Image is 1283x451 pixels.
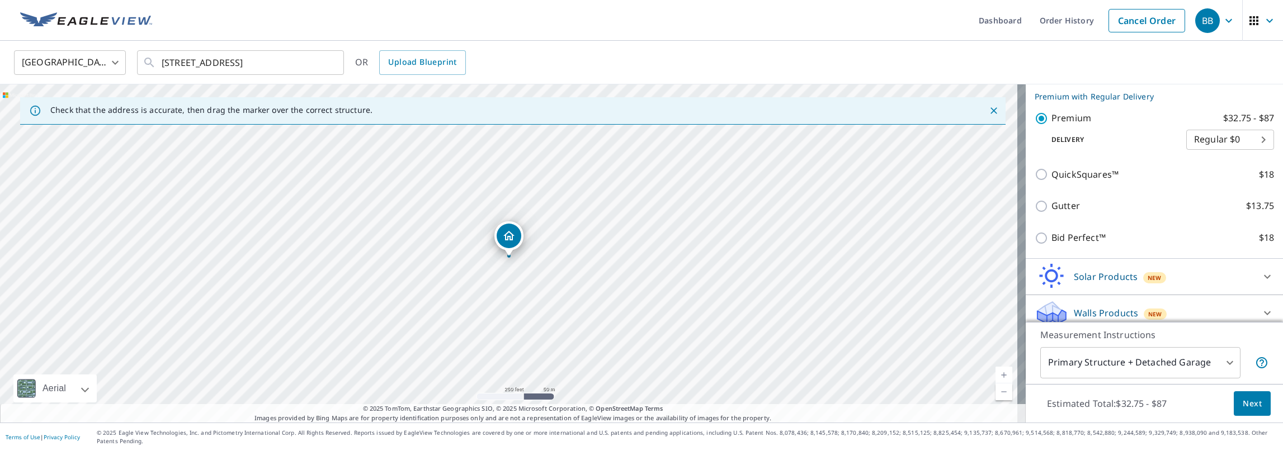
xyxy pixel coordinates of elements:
p: Premium [1051,111,1091,125]
p: Check that the address is accurate, then drag the marker over the correct structure. [50,105,372,115]
p: $13.75 [1246,199,1274,213]
span: Next [1243,397,1262,411]
a: Terms of Use [6,433,40,441]
p: Bid Perfect™ [1051,231,1106,245]
div: Regular $0 [1186,124,1274,155]
input: Search by address or latitude-longitude [162,47,321,78]
a: Privacy Policy [44,433,80,441]
p: Delivery [1035,135,1186,145]
div: Solar ProductsNew [1035,263,1274,290]
div: Walls ProductsNew [1035,300,1274,326]
div: BB [1195,8,1220,33]
a: Cancel Order [1109,9,1185,32]
a: Current Level 17, Zoom Out [996,383,1012,400]
div: Aerial [39,374,69,402]
span: © 2025 TomTom, Earthstar Geographics SIO, © 2025 Microsoft Corporation, © [363,404,663,414]
div: [GEOGRAPHIC_DATA] [14,47,126,78]
button: Close [987,103,1001,118]
img: EV Logo [20,12,152,29]
a: Upload Blueprint [379,50,465,75]
span: New [1148,310,1162,319]
a: OpenStreetMap [596,404,643,412]
p: Solar Products [1074,270,1138,283]
span: Your report will include the primary structure and a detached garage if one exists. [1255,356,1268,369]
span: New [1148,273,1162,282]
p: Premium with Regular Delivery [1035,91,1261,102]
p: Walls Products [1074,306,1138,320]
div: OR [355,50,466,75]
a: Current Level 17, Zoom In [996,367,1012,383]
p: Measurement Instructions [1040,328,1268,341]
p: | [6,434,80,440]
a: Terms [645,404,663,412]
p: Estimated Total: $32.75 - $87 [1038,391,1176,416]
div: Primary Structure + Detached Garage [1040,347,1240,378]
p: $18 [1259,231,1274,245]
span: Upload Blueprint [388,55,456,69]
p: © 2025 Eagle View Technologies, Inc. and Pictometry International Corp. All Rights Reserved. Repo... [97,429,1277,445]
p: QuickSquares™ [1051,168,1119,182]
button: Next [1234,391,1271,416]
div: Aerial [13,374,97,402]
p: $18 [1259,168,1274,182]
p: Gutter [1051,199,1080,213]
div: Dropped pin, building 1, Residential property, 2202 Tee Box Ct Castle Rock, CO 80109 [494,221,523,256]
p: $32.75 - $87 [1223,111,1274,125]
